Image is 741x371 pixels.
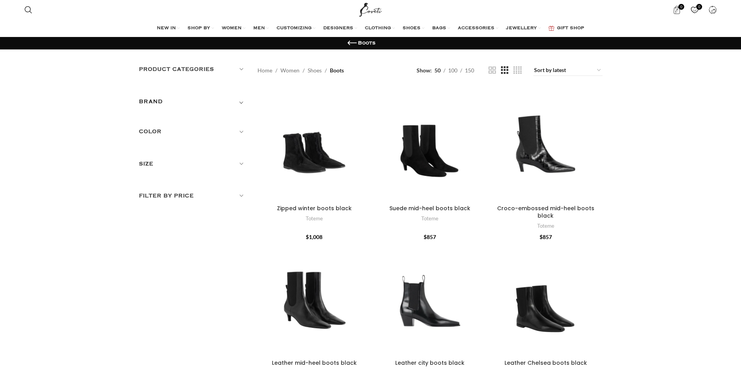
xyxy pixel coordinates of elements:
a: 50 [432,66,443,75]
bdi: 857 [540,234,552,240]
a: BAGS [432,21,450,36]
span: BAGS [432,25,446,32]
span: CUSTOMIZING [277,25,312,32]
div: Toggle filter [139,97,246,111]
span: DESIGNERS [323,25,353,32]
img: GiftBag [548,26,554,31]
a: Grid view 4 [513,65,522,75]
a: SHOP BY [187,21,214,36]
span: GIFT SHOP [557,25,584,32]
a: Suede mid-heel boots black [389,204,470,212]
a: Grid view 3 [501,65,508,75]
a: GIFT SHOP [548,21,584,36]
span: ACCESSORIES [458,25,494,32]
h5: Color [139,127,246,136]
a: Leather mid-heel boots black [272,359,357,367]
a: NEW IN [157,21,180,36]
a: 150 [462,66,477,75]
a: Leather Chelsea boots black [505,359,587,367]
a: 0 [687,2,702,18]
bdi: 857 [424,234,436,240]
div: My Wishlist [687,2,702,18]
span: 0 [696,4,702,10]
a: Home [258,66,272,75]
a: Zipped winter boots black [258,88,371,201]
span: $ [540,234,543,240]
a: Toteme [306,215,323,222]
a: Search [21,2,36,18]
a: Suede mid-heel boots black [373,88,487,201]
a: Leather city boots black [395,359,464,367]
a: CUSTOMIZING [277,21,315,36]
a: Women [280,66,300,75]
a: Toteme [537,222,554,230]
select: Shop order [533,65,603,76]
span: 0 [678,4,684,10]
span: $ [306,234,309,240]
span: SHOES [403,25,420,32]
span: WOMEN [222,25,242,32]
span: JEWELLERY [506,25,537,32]
a: Croco-embossed mid-heel boots black [489,88,603,201]
nav: Breadcrumb [258,66,344,75]
h5: Filter by price [139,192,246,200]
h5: BRAND [139,97,163,106]
a: 0 [669,2,685,18]
h5: Product categories [139,65,246,74]
a: WOMEN [222,21,245,36]
h5: Size [139,160,246,168]
a: Leather city boots black [373,242,487,356]
a: JEWELLERY [506,21,541,36]
a: MEN [253,21,269,36]
a: Zipped winter boots black [277,204,352,212]
a: Leather mid-heel boots black [258,242,371,356]
a: Go back [346,37,358,49]
div: Main navigation [21,21,721,36]
a: CLOTHING [365,21,395,36]
span: 150 [465,67,474,74]
span: CLOTHING [365,25,391,32]
a: Toteme [421,215,438,222]
a: Site logo [357,6,384,12]
a: 100 [445,66,460,75]
span: Show [417,66,432,75]
a: Croco-embossed mid-heel boots black [497,204,594,220]
span: SHOP BY [187,25,210,32]
span: 100 [448,67,457,74]
span: MEN [253,25,265,32]
a: SHOES [403,21,424,36]
span: $ [424,234,427,240]
a: Grid view 2 [489,65,496,75]
h1: Boots [358,40,375,47]
a: Shoes [308,66,322,75]
span: NEW IN [157,25,176,32]
bdi: 1,008 [306,234,322,240]
span: 50 [434,67,441,74]
a: DESIGNERS [323,21,357,36]
a: ACCESSORIES [458,21,498,36]
span: Boots [330,66,344,75]
a: Leather Chelsea boots black [489,242,603,356]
